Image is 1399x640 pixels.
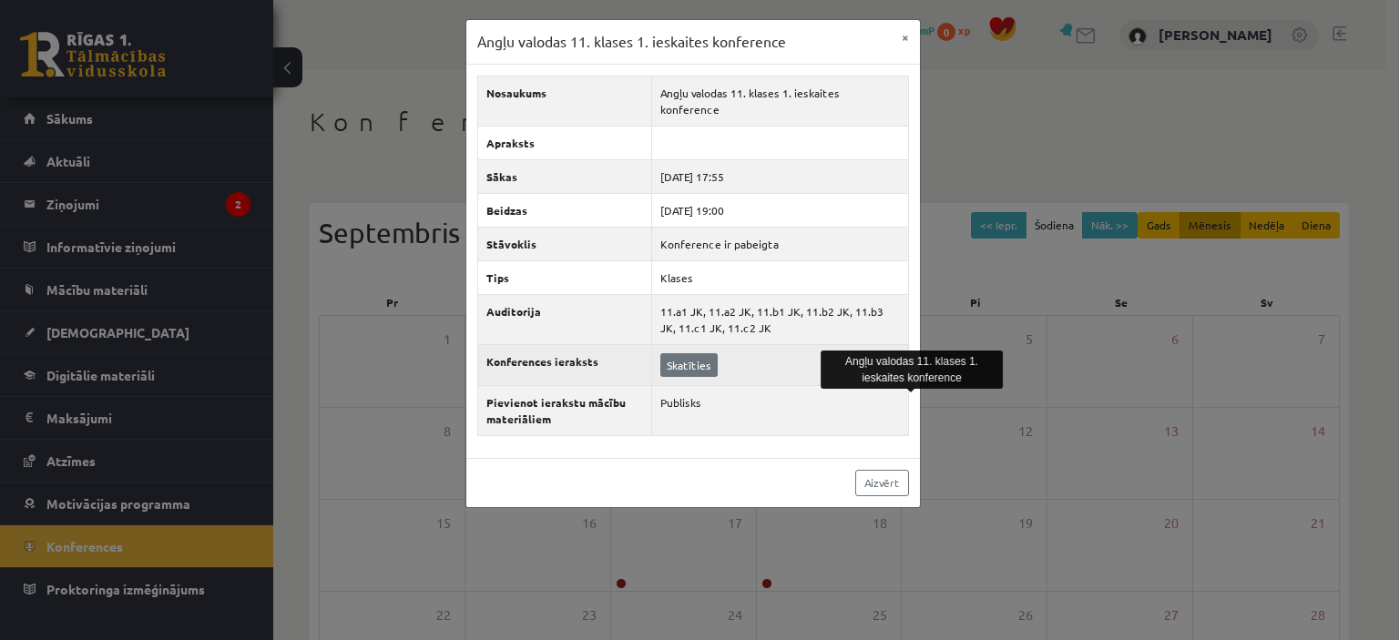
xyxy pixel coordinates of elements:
button: × [891,20,920,55]
td: [DATE] 17:55 [651,159,908,193]
th: Beidzas [477,193,651,227]
a: Skatīties [660,353,718,377]
div: Angļu valodas 11. klases 1. ieskaites konference [821,350,1003,389]
a: Aizvērt [855,470,909,496]
td: Angļu valodas 11. klases 1. ieskaites konference [651,76,908,126]
td: Konference ir pabeigta [651,227,908,260]
th: Pievienot ierakstu mācību materiāliem [477,385,651,435]
th: Auditorija [477,294,651,344]
td: [DATE] 19:00 [651,193,908,227]
td: Klases [651,260,908,294]
th: Stāvoklis [477,227,651,260]
th: Sākas [477,159,651,193]
td: Publisks [651,385,908,435]
th: Konferences ieraksts [477,344,651,385]
td: 11.a1 JK, 11.a2 JK, 11.b1 JK, 11.b2 JK, 11.b3 JK, 11.c1 JK, 11.c2 JK [651,294,908,344]
h3: Angļu valodas 11. klases 1. ieskaites konference [477,31,786,53]
th: Nosaukums [477,76,651,126]
th: Tips [477,260,651,294]
th: Apraksts [477,126,651,159]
